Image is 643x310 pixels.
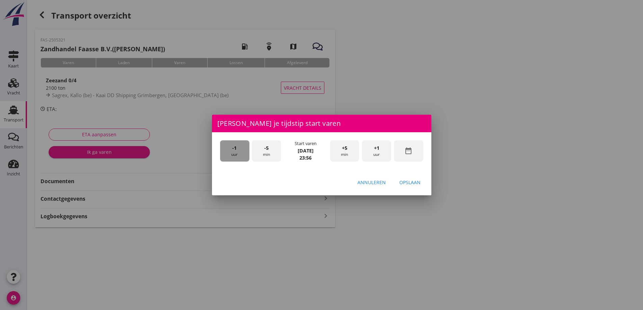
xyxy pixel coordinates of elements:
[330,140,359,162] div: min
[342,144,347,152] span: +5
[374,144,379,152] span: +1
[252,140,281,162] div: min
[298,147,314,154] strong: [DATE]
[299,154,312,161] strong: 23:56
[232,144,237,152] span: -1
[295,140,317,147] div: Start varen
[362,140,391,162] div: uur
[220,140,249,162] div: uur
[404,147,412,155] i: date_range
[357,179,386,186] div: Annuleren
[399,179,421,186] div: Opslaan
[212,115,431,132] div: [PERSON_NAME] je tijdstip start varen
[264,144,269,152] span: -5
[352,176,391,189] button: Annuleren
[394,176,426,189] button: Opslaan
